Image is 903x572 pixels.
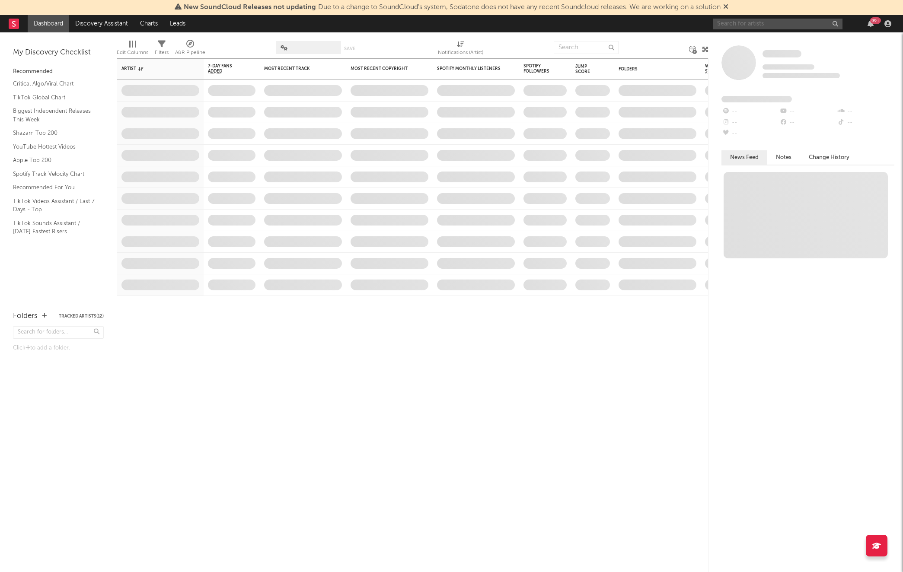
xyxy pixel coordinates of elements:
[184,4,721,11] span: : Due to a change to SoundCloud's system, Sodatone does not have any recent Soundcloud releases. ...
[767,150,800,165] button: Notes
[13,48,104,58] div: My Discovery Checklist
[28,15,69,32] a: Dashboard
[175,48,205,58] div: A&R Pipeline
[837,106,894,117] div: --
[705,64,735,74] span: Weekly US Streams
[13,219,95,236] a: TikTok Sounds Assistant / [DATE] Fastest Risers
[208,64,243,74] span: 7-Day Fans Added
[554,41,619,54] input: Search...
[13,169,95,179] a: Spotify Track Velocity Chart
[438,37,483,62] div: Notifications (Artist)
[59,314,104,318] button: Tracked Artists(12)
[13,311,38,321] div: Folders
[69,15,134,32] a: Discovery Assistant
[13,106,95,124] a: Biggest Independent Releases This Week
[763,73,840,78] span: 0 fans last week
[117,37,148,62] div: Edit Columns
[779,117,836,128] div: --
[13,197,95,214] a: TikTok Videos Assistant / Last 7 Days - Top
[779,106,836,117] div: --
[437,66,502,71] div: Spotify Monthly Listeners
[13,79,95,89] a: Critical Algo/Viral Chart
[155,48,169,58] div: Filters
[870,17,881,24] div: 99 +
[837,117,894,128] div: --
[264,66,329,71] div: Most Recent Track
[763,50,801,57] span: Some Artist
[723,4,728,11] span: Dismiss
[763,50,801,58] a: Some Artist
[721,150,767,165] button: News Feed
[721,106,779,117] div: --
[13,128,95,138] a: Shazam Top 200
[134,15,164,32] a: Charts
[155,37,169,62] div: Filters
[438,48,483,58] div: Notifications (Artist)
[868,20,874,27] button: 99+
[351,66,415,71] div: Most Recent Copyright
[184,4,316,11] span: New SoundCloud Releases not updating
[763,64,814,70] span: Tracking Since: [DATE]
[13,326,104,339] input: Search for folders...
[164,15,191,32] a: Leads
[13,343,104,353] div: Click to add a folder.
[175,37,205,62] div: A&R Pipeline
[13,142,95,152] a: YouTube Hottest Videos
[721,128,779,140] div: --
[344,46,355,51] button: Save
[523,64,554,74] div: Spotify Followers
[117,48,148,58] div: Edit Columns
[800,150,858,165] button: Change History
[721,96,792,102] span: Fans Added by Platform
[13,93,95,102] a: TikTok Global Chart
[13,183,95,192] a: Recommended For You
[13,67,104,77] div: Recommended
[721,117,779,128] div: --
[619,67,683,72] div: Folders
[13,156,95,165] a: Apple Top 200
[575,64,597,74] div: Jump Score
[121,66,186,71] div: Artist
[713,19,842,29] input: Search for artists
